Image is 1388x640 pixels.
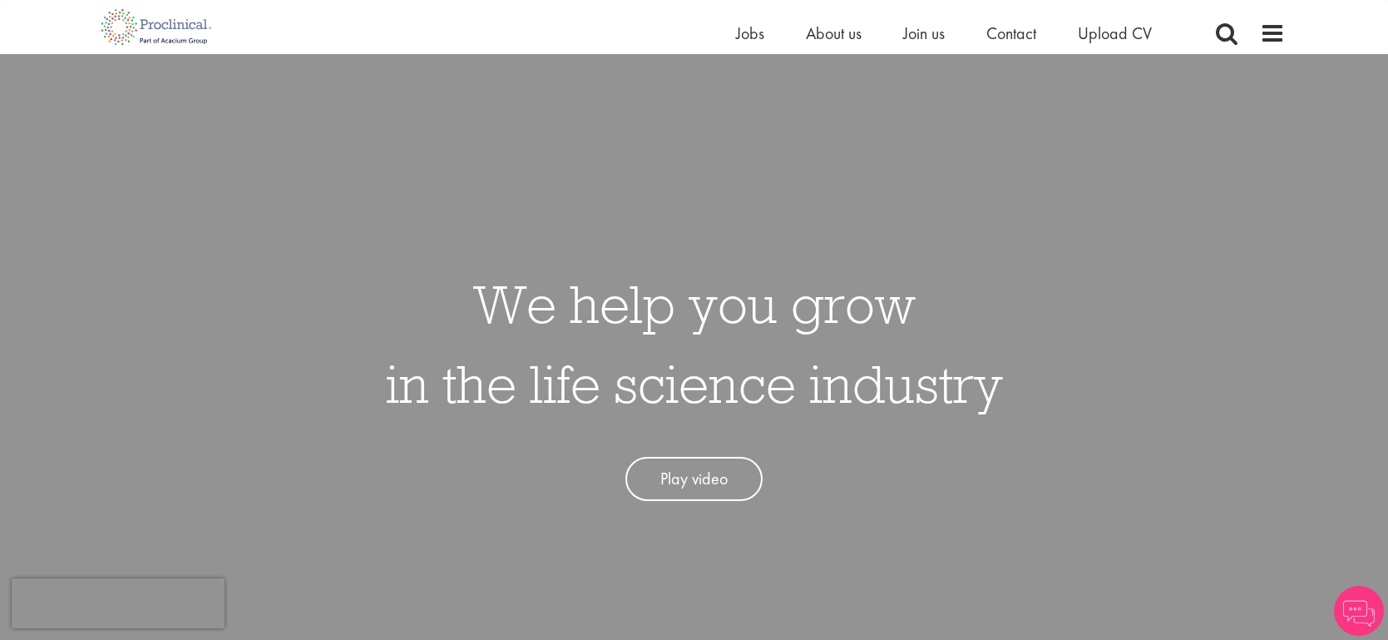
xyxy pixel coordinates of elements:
[1078,22,1152,44] a: Upload CV
[986,22,1036,44] a: Contact
[806,22,862,44] a: About us
[903,22,945,44] a: Join us
[625,457,763,501] a: Play video
[386,264,1003,424] h1: We help you grow in the life science industry
[1334,586,1384,636] img: Chatbot
[736,22,764,44] a: Jobs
